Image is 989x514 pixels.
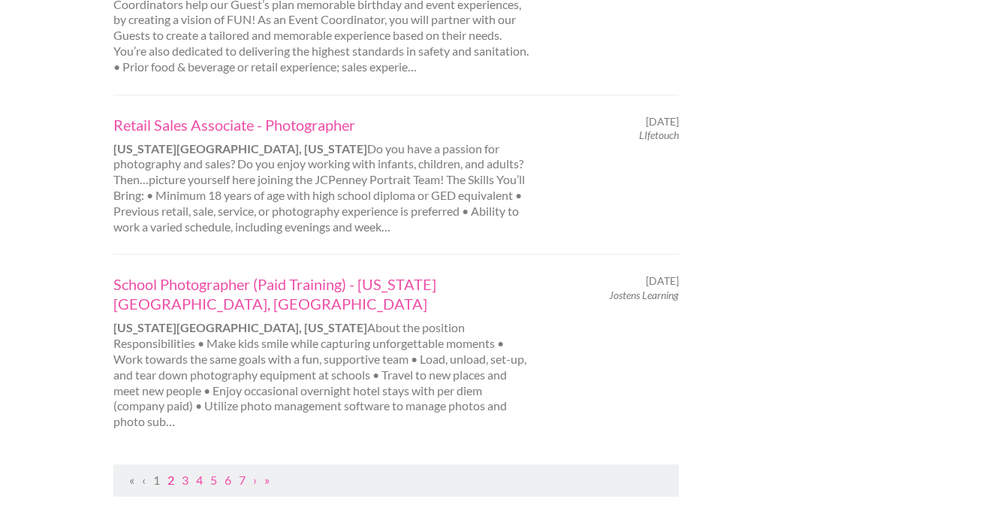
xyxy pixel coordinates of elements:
em: Jostens Learning [609,289,679,301]
a: Next Page [253,473,257,487]
a: Page 3 [182,473,188,487]
a: Retail Sales Associate - Photographer [113,115,531,135]
div: Do you have a passion for photography and sales? Do you enjoy working with infants, children, and... [101,115,544,235]
span: [DATE] [646,274,679,288]
a: Last Page, Page 163 [264,473,270,487]
a: Page 5 [210,473,217,487]
a: School Photographer (Paid Training) - [US_STATE][GEOGRAPHIC_DATA], [GEOGRAPHIC_DATA] [113,274,531,313]
a: Page 7 [239,473,246,487]
a: Page 1 [153,473,160,487]
span: Previous Page [142,473,146,487]
span: [DATE] [646,115,679,128]
a: Page 2 [167,473,174,487]
strong: [US_STATE][GEOGRAPHIC_DATA], [US_STATE] [113,141,367,156]
strong: [US_STATE][GEOGRAPHIC_DATA], [US_STATE] [113,320,367,334]
a: Page 4 [196,473,203,487]
div: About the position Responsibilities • Make kids smile while capturing unforgettable moments • Wor... [101,274,544,430]
a: Page 6 [225,473,231,487]
em: LIfetouch [639,128,679,141]
span: First Page [129,473,134,487]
